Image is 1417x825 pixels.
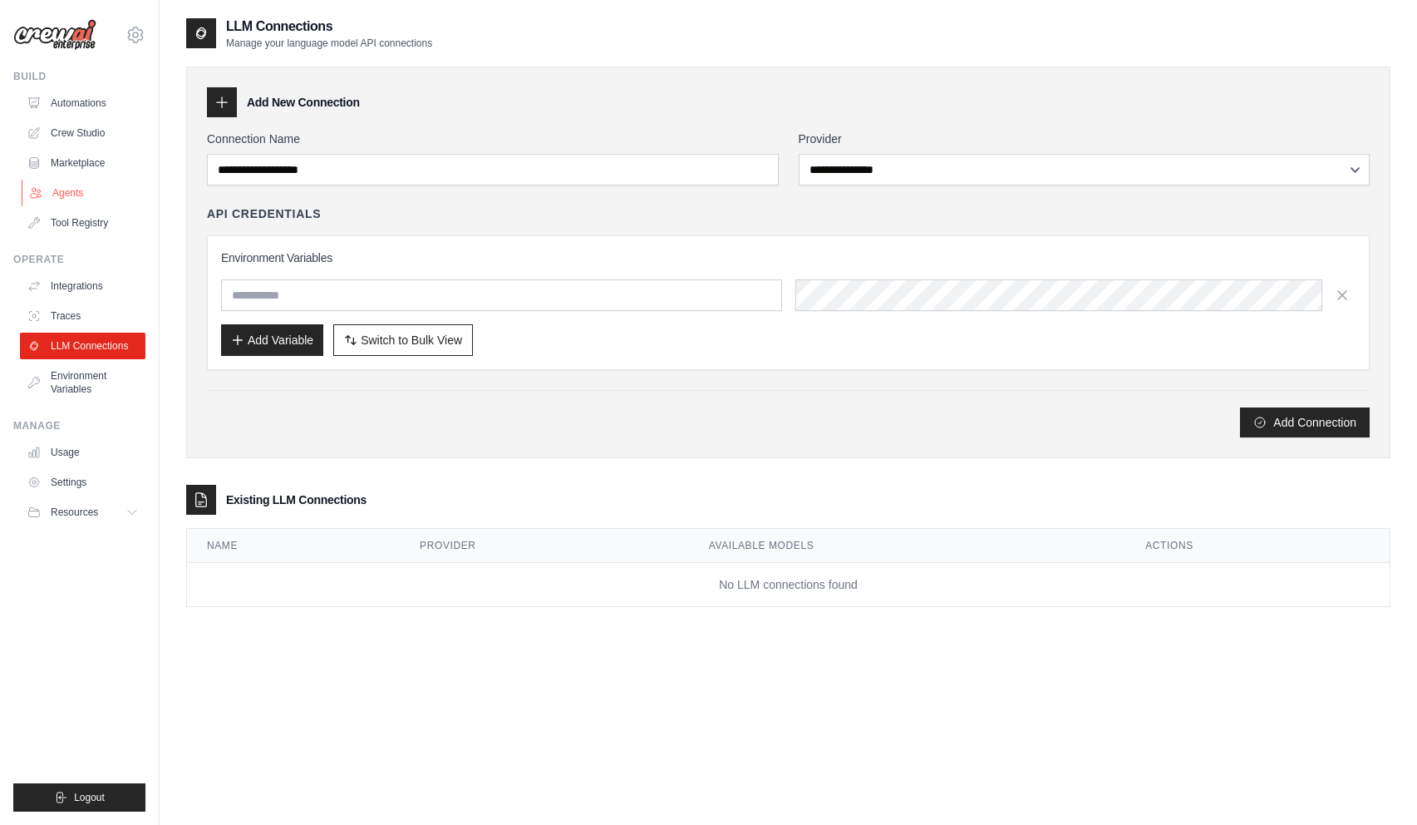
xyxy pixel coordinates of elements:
[247,94,360,111] h3: Add New Connection
[221,324,323,356] button: Add Variable
[226,492,367,508] h3: Existing LLM Connections
[51,506,98,519] span: Resources
[20,469,145,496] a: Settings
[13,70,145,83] div: Build
[20,90,145,116] a: Automations
[226,17,432,37] h2: LLM Connections
[20,273,145,299] a: Integrations
[207,131,779,147] label: Connection Name
[13,19,96,51] img: Logo
[187,529,400,563] th: Name
[221,249,1355,266] h3: Environment Variables
[74,791,105,804] span: Logout
[187,563,1390,607] td: No LLM connections found
[13,783,145,812] button: Logout
[20,210,145,236] a: Tool Registry
[20,120,145,146] a: Crew Studio
[13,253,145,266] div: Operate
[20,150,145,176] a: Marketplace
[1240,408,1370,437] button: Add Connection
[361,332,462,348] span: Switch to Bulk View
[20,439,145,466] a: Usage
[20,333,145,359] a: LLM Connections
[333,324,473,356] button: Switch to Bulk View
[799,131,1370,147] label: Provider
[207,205,321,222] h4: API Credentials
[226,37,432,50] p: Manage your language model API connections
[20,303,145,329] a: Traces
[22,180,147,206] a: Agents
[400,529,689,563] th: Provider
[1125,529,1390,563] th: Actions
[689,529,1125,563] th: Available Models
[20,363,145,403] a: Environment Variables
[13,419,145,432] div: Manage
[20,499,145,526] button: Resources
